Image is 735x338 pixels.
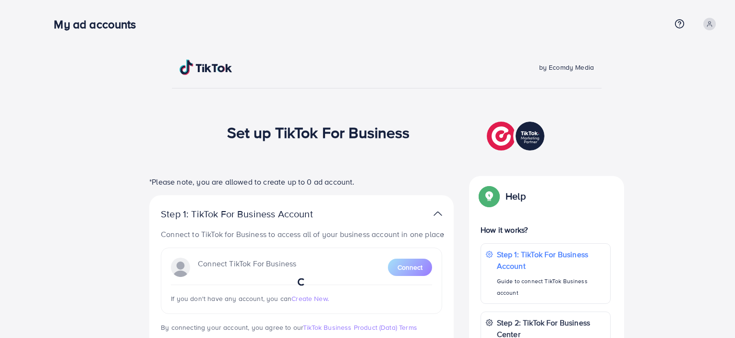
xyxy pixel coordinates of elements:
p: Step 1: TikTok For Business Account [497,249,605,272]
h3: My ad accounts [54,17,144,31]
p: *Please note, you are allowed to create up to 0 ad account. [149,176,454,188]
h1: Set up TikTok For Business [227,123,410,141]
span: by Ecomdy Media [539,63,594,72]
img: TikTok partner [487,119,547,153]
p: How it works? [481,224,611,236]
img: TikTok partner [434,207,442,221]
img: Popup guide [481,188,498,205]
p: Guide to connect TikTok Business account [497,275,605,299]
p: Help [506,190,526,202]
img: TikTok [180,60,232,75]
p: Step 1: TikTok For Business Account [161,208,343,220]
